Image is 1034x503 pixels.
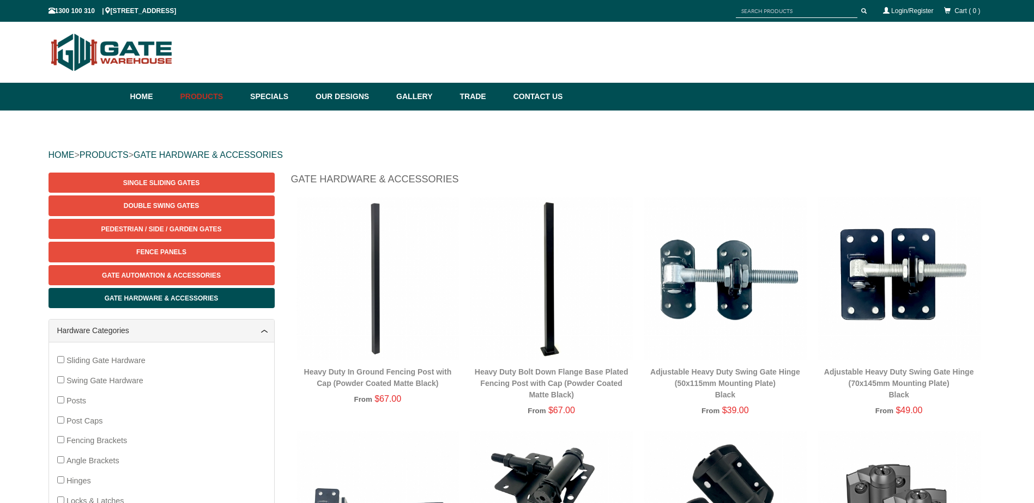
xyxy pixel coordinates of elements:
a: Heavy Duty Bolt Down Flange Base Plated Fencing Post with Cap (Powder Coated Matte Black) [475,367,628,399]
a: PRODUCTS [80,150,129,160]
a: Single Sliding Gates [49,173,275,193]
span: Gate Automation & Accessories [102,272,221,279]
a: Double Swing Gates [49,195,275,216]
span: Fence Panels [136,248,186,256]
a: Hardware Categories [57,325,266,336]
a: GATE HARDWARE & ACCESSORIES [134,150,283,160]
span: Pedestrian / Side / Garden Gates [101,225,221,233]
span: Cart ( 0 ) [954,7,980,15]
img: Gate Warehouse [49,27,176,77]
span: Sliding Gate Hardware [66,356,146,365]
span: Posts [66,396,86,405]
img: Heavy Duty In Ground Fencing Post with Cap (Powder Coated Matte Black) - Gate Warehouse [297,197,459,360]
span: $67.00 [374,394,401,403]
a: Specials [245,83,310,111]
span: Fencing Brackets [66,436,127,445]
span: From [702,407,719,415]
span: Single Sliding Gates [123,179,199,187]
h1: Gate Hardware & Accessories [291,173,986,192]
a: Heavy Duty In Ground Fencing Post with Cap (Powder Coated Matte Black) [304,367,452,388]
span: Swing Gate Hardware [66,376,143,385]
a: Adjustable Heavy Duty Swing Gate Hinge (70x145mm Mounting Plate)Black [824,367,974,399]
span: Hinges [66,476,91,485]
span: From [528,407,546,415]
a: Trade [454,83,507,111]
a: Adjustable Heavy Duty Swing Gate Hinge (50x115mm Mounting Plate)Black [650,367,800,399]
a: Gate Hardware & Accessories [49,288,275,308]
span: From [354,395,372,403]
span: $49.00 [896,406,922,415]
span: 1300 100 310 | [STREET_ADDRESS] [49,7,177,15]
span: Post Caps [66,416,102,425]
a: Products [175,83,245,111]
div: > > [49,138,986,173]
img: Adjustable Heavy Duty Swing Gate Hinge (50x115mm Mounting Plate) - Black - Gate Warehouse [644,197,807,360]
span: Gate Hardware & Accessories [105,295,219,302]
span: Angle Brackets [66,456,119,465]
img: Heavy Duty Bolt Down Flange Base Plated Fencing Post with Cap (Powder Coated Matte Black) - Gate ... [470,197,633,360]
input: SEARCH PRODUCTS [736,4,857,18]
a: Our Designs [310,83,391,111]
a: HOME [49,150,75,160]
span: $67.00 [548,406,575,415]
a: Home [130,83,175,111]
a: Pedestrian / Side / Garden Gates [49,219,275,239]
a: Gate Automation & Accessories [49,265,275,285]
a: Contact Us [508,83,563,111]
span: From [875,407,893,415]
a: Fence Panels [49,242,275,262]
a: Login/Register [891,7,933,15]
img: Adjustable Heavy Duty Swing Gate Hinge (70x145mm Mounting Plate) - Black - Gate Warehouse [818,197,981,360]
a: Gallery [391,83,454,111]
span: $39.00 [722,406,749,415]
span: Double Swing Gates [124,202,199,210]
